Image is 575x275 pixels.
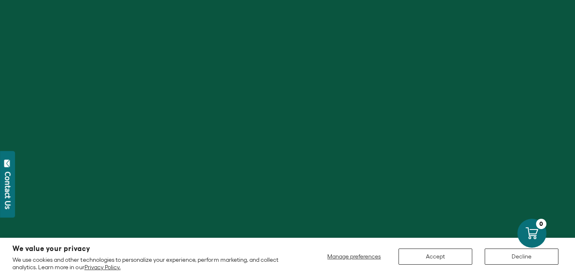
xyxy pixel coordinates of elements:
h2: We value your privacy [12,245,295,252]
span: Manage preferences [327,253,381,260]
p: We use cookies and other technologies to personalize your experience, perform marketing, and coll... [12,256,295,271]
button: Decline [485,249,558,265]
button: Accept [399,249,472,265]
div: 0 [536,219,546,229]
a: Privacy Policy. [85,264,121,270]
div: Contact Us [4,172,12,209]
button: Manage preferences [322,249,386,265]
